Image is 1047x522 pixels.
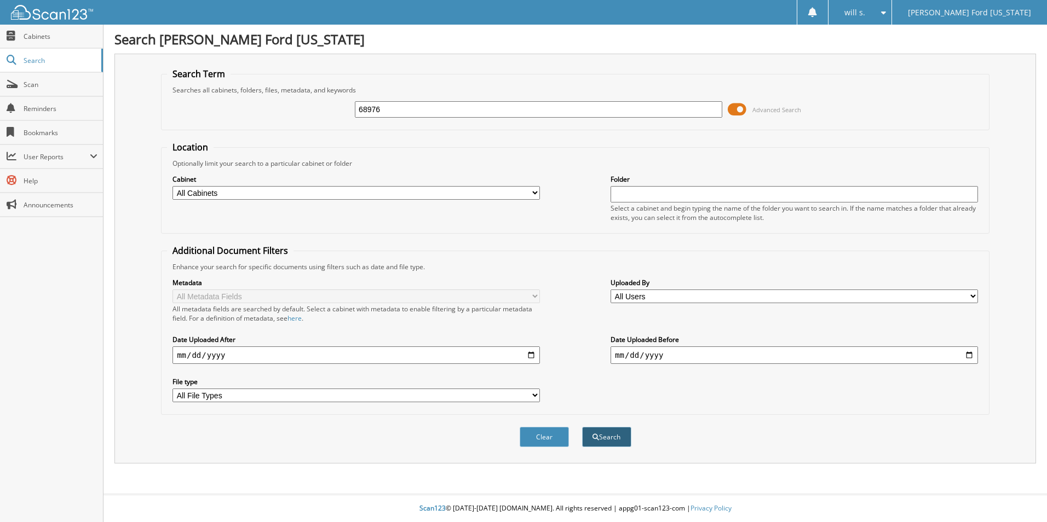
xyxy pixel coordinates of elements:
[611,204,978,222] div: Select a cabinet and begin typing the name of the folder you want to search in. If the name match...
[114,30,1036,48] h1: Search [PERSON_NAME] Ford [US_STATE]
[992,469,1047,522] iframe: Chat Widget
[24,200,97,210] span: Announcements
[24,128,97,137] span: Bookmarks
[419,503,446,513] span: Scan123
[24,80,97,89] span: Scan
[24,104,97,113] span: Reminders
[172,335,540,344] label: Date Uploaded After
[167,245,294,257] legend: Additional Document Filters
[287,314,302,323] a: here
[167,85,983,95] div: Searches all cabinets, folders, files, metadata, and keywords
[520,427,569,447] button: Clear
[24,152,90,161] span: User Reports
[611,346,978,364] input: end
[167,159,983,168] div: Optionally limit your search to a particular cabinet or folder
[691,503,732,513] a: Privacy Policy
[611,335,978,344] label: Date Uploaded Before
[172,346,540,364] input: start
[172,377,540,386] label: File type
[172,278,540,287] label: Metadata
[167,68,231,80] legend: Search Term
[11,5,93,20] img: scan123-logo-white.svg
[908,9,1031,16] span: [PERSON_NAME] Ford [US_STATE]
[844,9,865,16] span: will s.
[167,141,214,153] legend: Location
[167,262,983,271] div: Enhance your search for specific documents using filters such as date and file type.
[24,32,97,41] span: Cabinets
[172,304,540,323] div: All metadata fields are searched by default. Select a cabinet with metadata to enable filtering b...
[611,278,978,287] label: Uploaded By
[24,56,96,65] span: Search
[582,427,631,447] button: Search
[172,175,540,184] label: Cabinet
[24,176,97,185] span: Help
[752,106,801,114] span: Advanced Search
[103,495,1047,522] div: © [DATE]-[DATE] [DOMAIN_NAME]. All rights reserved | appg01-scan123-com |
[611,175,978,184] label: Folder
